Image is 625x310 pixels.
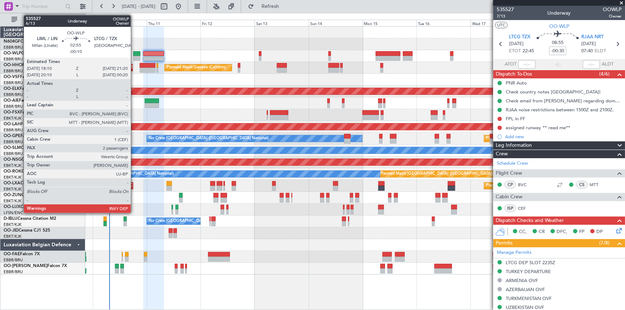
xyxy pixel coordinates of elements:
[552,39,563,47] span: 08:55
[509,48,521,55] span: ETOT
[4,110,40,115] a: OO-FSXFalcon 7X
[557,228,567,236] span: DFC,
[539,228,545,236] span: CR
[4,92,23,97] a: EBBR/BRU
[471,20,525,26] div: Wed 17
[506,295,552,301] div: TURKMENISTAN OVF
[4,210,23,215] a: LFSN/ENC
[497,6,514,13] span: 535527
[4,217,18,221] span: D-IBLU
[518,60,535,69] input: --:--
[506,125,570,131] div: assigned runway ** read me**
[4,80,23,86] a: EBBR/BRU
[506,116,525,122] div: FPL in FF
[8,14,78,25] button: All Aircraft
[149,133,269,144] div: No Crew [GEOGRAPHIC_DATA] ([GEOGRAPHIC_DATA] National)
[95,62,181,73] div: AOG Maint [US_STATE] ([GEOGRAPHIC_DATA])
[4,169,61,174] a: OO-ROKCessna Citation CJ4
[496,169,522,178] span: Flight Crew
[4,110,20,115] span: OO-FSX
[506,268,551,275] div: TURKEY DEPARTURE
[4,252,20,256] span: OO-FAE
[590,181,606,188] a: MTT
[4,205,20,209] span: OO-LUX
[497,160,528,167] a: Schedule Crew
[581,34,604,41] span: RJAA NRT
[4,87,39,91] a: OO-ELKFalcon 8X
[486,133,616,144] div: Planned Maint [GEOGRAPHIC_DATA] ([GEOGRAPHIC_DATA] National)
[4,122,40,126] a: OO-LAHFalcon 7X
[576,181,588,189] div: CS
[4,116,21,121] a: EBKT/KJK
[4,163,21,168] a: EBKT/KJK
[93,20,147,26] div: Wed 10
[4,264,47,268] span: OO-[PERSON_NAME]
[4,175,21,180] a: EBKT/KJK
[4,205,60,209] a: OO-LUXCessna Citation CJ4
[4,57,23,62] a: EBBR/BRU
[4,51,45,55] a: OO-WLPGlobal 5500
[579,228,585,236] span: FP
[506,107,614,113] div: RJAA noise restrictions between 1500Z and 2100Z.
[581,48,593,55] span: 07:40
[496,70,532,78] span: Dispatch To-Dos
[417,20,471,26] div: Tue 16
[4,169,21,174] span: OO-ROK
[519,228,527,236] span: CC,
[201,20,255,26] div: Fri 12
[4,139,23,145] a: EBBR/BRU
[504,181,516,189] div: CP
[505,134,621,140] div: Add new
[4,193,21,197] span: OO-ZUN
[523,48,534,55] span: 22:45
[496,150,508,158] span: Crew
[4,68,23,74] a: EBBR/BRU
[363,20,417,26] div: Mon 15
[4,122,21,126] span: OO-LAH
[4,134,63,138] a: OO-GPEFalcon 900EX EASy II
[4,228,50,233] a: OO-JIDCessna CJ1 525
[4,146,21,150] span: OO-SLM
[4,98,19,103] span: OO-AIE
[4,63,22,67] span: OO-HHO
[603,6,621,13] span: OOWLP
[518,181,534,188] a: BVC
[380,169,493,179] div: Planned Maint [GEOGRAPHIC_DATA] ([GEOGRAPHIC_DATA])
[497,249,532,256] a: Manage Permits
[581,40,596,48] span: [DATE]
[167,62,226,73] div: Planned Maint Geneva (Cointrin)
[149,216,269,227] div: No Crew [GEOGRAPHIC_DATA] ([GEOGRAPHIC_DATA] National)
[255,20,309,26] div: Sat 13
[4,51,21,55] span: OO-WLP
[4,228,19,233] span: OO-JID
[486,180,599,191] div: Planned Maint [GEOGRAPHIC_DATA] ([GEOGRAPHIC_DATA])
[599,70,610,78] span: (4/6)
[4,181,60,185] a: OO-LXACessna Citation CJ4
[506,80,527,86] div: PNR Auto
[505,61,516,68] span: ATOT
[595,48,606,55] span: ELDT
[548,10,571,17] div: Underway
[4,146,61,150] a: OO-SLMCessna Citation XLS
[4,252,40,256] a: OO-FAEFalcon 7X
[4,264,67,268] a: OO-[PERSON_NAME]Falcon 7X
[4,134,20,138] span: OO-GPE
[506,89,601,95] div: Check country notes [GEOGRAPHIC_DATA]!
[506,260,555,266] div: LTCG DEP SLOT 2235Z
[87,14,99,20] div: [DATE]
[4,187,21,192] a: EBKT/KJK
[4,45,23,50] a: EBBR/BRU
[122,3,155,10] span: [DATE] - [DATE]
[4,181,20,185] span: OO-LXA
[495,22,508,28] button: UTC
[496,141,532,150] span: Leg Information
[4,269,23,275] a: EBBR/BRU
[506,277,538,284] div: ARMENIA OVF
[4,158,21,162] span: OO-NSG
[4,257,23,263] a: EBBR/BRU
[496,239,513,247] span: Permits
[603,13,621,19] span: Owner
[599,239,610,247] span: (7/8)
[4,75,40,79] a: OO-VSFFalcon 8X
[4,151,23,156] a: EBBR/BRU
